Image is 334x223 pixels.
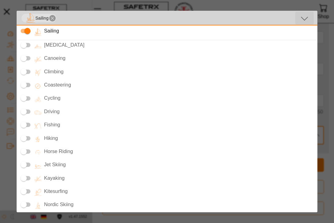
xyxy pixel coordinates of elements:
button: SailingRemove [295,12,314,25]
img: KITE_SURFING.svg [34,189,42,196]
div: Canoeing [42,54,316,62]
img: HORSE_RIDING.svg [34,149,42,156]
i: Remove [49,15,56,21]
img: FISHING.svg [34,122,42,130]
img: DRIVE.svg [34,109,42,116]
div: Driving [42,108,316,116]
div: Kitesurfing [42,187,316,195]
div: Jet Skiing [42,161,316,169]
img: KAYAKING.svg [34,175,42,183]
img: JET_SKIING.svg [34,162,42,170]
img: NORDIC_SKIING.svg [34,202,42,210]
img: HIKING.svg [34,136,42,143]
img: BOATING.svg [34,43,42,50]
img: SAILING.svg [26,13,35,23]
img: KAYAKING.svg [34,56,42,63]
div: Sailing [42,27,316,35]
img: CYCLING.svg [34,96,42,103]
div: Cycling [42,94,316,102]
div: Hiking [42,134,316,142]
div: Climbing [42,68,316,76]
div: [MEDICAL_DATA] [42,41,316,49]
div: Coasteering [42,81,316,89]
img: CLIMBING.svg [34,69,42,76]
span: Sailing [35,15,49,21]
img: SAILING.svg [34,29,42,36]
div: Nordic Skiing [42,201,316,209]
div: Kayaking [42,174,316,182]
div: Fishing [42,121,316,129]
img: COASTEERING.svg [34,83,42,90]
div: Horse Riding [42,148,316,156]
